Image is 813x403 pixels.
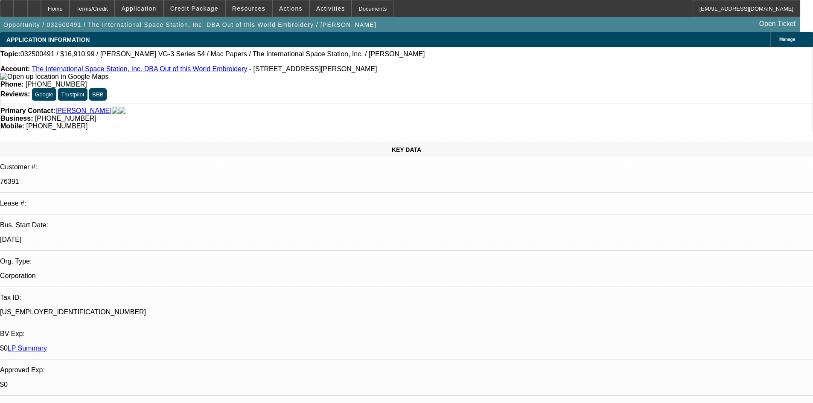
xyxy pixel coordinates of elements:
span: APPLICATION INFORMATION [6,36,90,43]
button: Activities [310,0,352,17]
button: Actions [273,0,309,17]
a: Open Ticket [756,17,799,31]
a: The International Space Station, Inc. DBA Out of this World Embroidery [32,65,247,72]
span: Resources [232,5,265,12]
img: facebook-icon.png [112,107,119,115]
a: LP Summary [8,345,47,352]
a: [PERSON_NAME] [55,107,112,115]
button: BBB [89,88,107,101]
button: Application [115,0,163,17]
span: Application [121,5,156,12]
span: Manage [779,37,795,42]
strong: Account: [0,65,30,72]
strong: Reviews: [0,90,30,98]
span: [PHONE_NUMBER] [26,122,87,130]
span: Actions [279,5,303,12]
img: Open up location in Google Maps [0,73,108,81]
img: linkedin-icon.png [119,107,125,115]
span: 032500491 / $16,910.99 / [PERSON_NAME] VG-3 Series 54 / Mac Papers / The International Space Stat... [20,50,425,58]
strong: Topic: [0,50,20,58]
span: Activities [316,5,345,12]
span: [PHONE_NUMBER] [26,81,87,88]
button: Google [32,88,56,101]
strong: Primary Contact: [0,107,55,115]
a: View Google Maps [0,73,108,80]
button: Resources [226,0,272,17]
span: KEY DATA [392,146,421,153]
strong: Phone: [0,81,23,88]
span: [PHONE_NUMBER] [35,115,96,122]
strong: Mobile: [0,122,24,130]
span: Credit Package [170,5,219,12]
button: Credit Package [164,0,225,17]
button: Trustpilot [58,88,87,101]
strong: Business: [0,115,33,122]
span: Opportunity / 032500491 / The International Space Station, Inc. DBA Out of this World Embroidery ... [3,21,376,28]
span: - [STREET_ADDRESS][PERSON_NAME] [249,65,377,72]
